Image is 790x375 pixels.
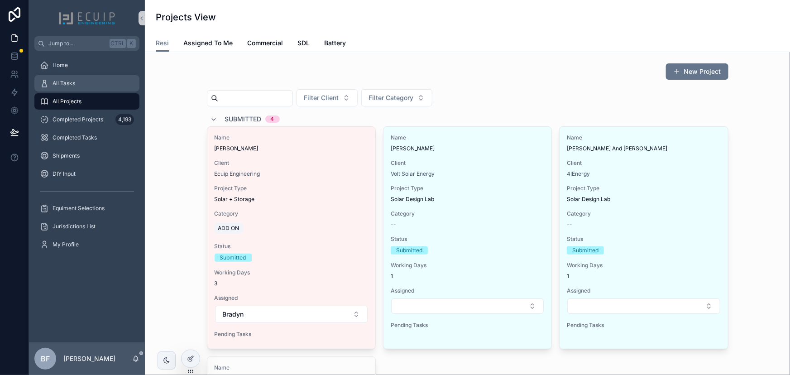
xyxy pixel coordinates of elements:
[215,243,368,250] span: Status
[53,80,75,87] span: All Tasks
[156,11,216,24] h1: Projects View
[391,170,435,178] a: Volt Solar Energy
[48,40,106,47] span: Jump to...
[156,38,169,48] span: Resi
[215,294,368,302] span: Assigned
[215,145,368,152] span: [PERSON_NAME]
[567,273,720,280] span: 1
[34,57,139,73] a: Home
[391,159,544,167] span: Client
[34,236,139,253] a: My Profile
[215,196,255,203] span: Solar + Storage
[207,126,376,349] a: Name[PERSON_NAME]ClientEcuip EngineeringProject TypeSolar + StorageCategoryADD ONStatusSubmittedW...
[58,11,115,25] img: App logo
[369,93,414,102] span: Filter Category
[567,134,720,141] span: Name
[383,126,552,349] a: Name[PERSON_NAME]ClientVolt Solar EnergyProject TypeSolar Design LabCategory--StatusSubmittedWork...
[567,322,720,329] span: Pending Tasks
[391,262,544,269] span: Working Days
[567,196,610,203] span: Solar Design Lab
[34,148,139,164] a: Shipments
[247,35,283,53] a: Commercial
[391,273,544,280] span: 1
[215,210,368,217] span: Category
[391,145,544,152] span: [PERSON_NAME]
[215,364,368,371] span: Name
[391,185,544,192] span: Project Type
[53,205,105,212] span: Equiment Selections
[567,287,720,294] span: Assigned
[215,306,368,323] button: Select Button
[324,35,346,53] a: Battery
[391,287,544,294] span: Assigned
[391,221,396,228] span: --
[361,89,432,106] button: Select Button
[391,210,544,217] span: Category
[225,115,262,124] span: Submitted
[34,75,139,91] a: All Tasks
[128,40,135,47] span: K
[53,152,80,159] span: Shipments
[297,89,358,106] button: Select Button
[34,130,139,146] a: Completed Tasks
[53,134,97,141] span: Completed Tasks
[567,262,720,269] span: Working Days
[220,254,246,262] div: Submitted
[391,236,544,243] span: Status
[115,114,134,125] div: 4,193
[391,196,434,203] span: Solar Design Lab
[324,38,346,48] span: Battery
[666,63,728,80] button: New Project
[215,280,368,287] span: 3
[567,185,720,192] span: Project Type
[183,38,233,48] span: Assigned To Me
[391,298,544,314] button: Select Button
[34,218,139,235] a: Jurisdictions List
[34,93,139,110] a: All Projects
[34,111,139,128] a: Completed Projects4,193
[304,93,339,102] span: Filter Client
[34,166,139,182] a: DIY Input
[567,145,720,152] span: [PERSON_NAME] And [PERSON_NAME]
[297,38,310,48] span: SDL
[53,170,76,178] span: DIY Input
[53,223,96,230] span: Jurisdictions List
[391,322,544,329] span: Pending Tasks
[271,115,274,123] div: 4
[215,134,368,141] span: Name
[53,62,68,69] span: Home
[53,98,81,105] span: All Projects
[63,354,115,363] p: [PERSON_NAME]
[110,39,126,48] span: Ctrl
[567,210,720,217] span: Category
[567,159,720,167] span: Client
[215,185,368,192] span: Project Type
[53,241,79,248] span: My Profile
[223,310,244,319] span: Bradyn
[567,298,720,314] button: Select Button
[247,38,283,48] span: Commercial
[156,35,169,52] a: Resi
[29,51,145,264] div: scrollable content
[391,134,544,141] span: Name
[567,170,590,178] a: 4IEnergy
[215,269,368,276] span: Working Days
[41,353,50,364] span: BF
[396,246,422,255] div: Submitted
[297,35,310,53] a: SDL
[34,200,139,216] a: Equiment Selections
[215,159,368,167] span: Client
[53,116,103,123] span: Completed Projects
[567,221,572,228] span: --
[567,236,720,243] span: Status
[183,35,233,53] a: Assigned To Me
[572,246,598,255] div: Submitted
[215,170,260,178] a: Ecuip Engineering
[34,36,139,51] button: Jump to...CtrlK
[215,331,368,338] span: Pending Tasks
[218,225,239,232] span: ADD ON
